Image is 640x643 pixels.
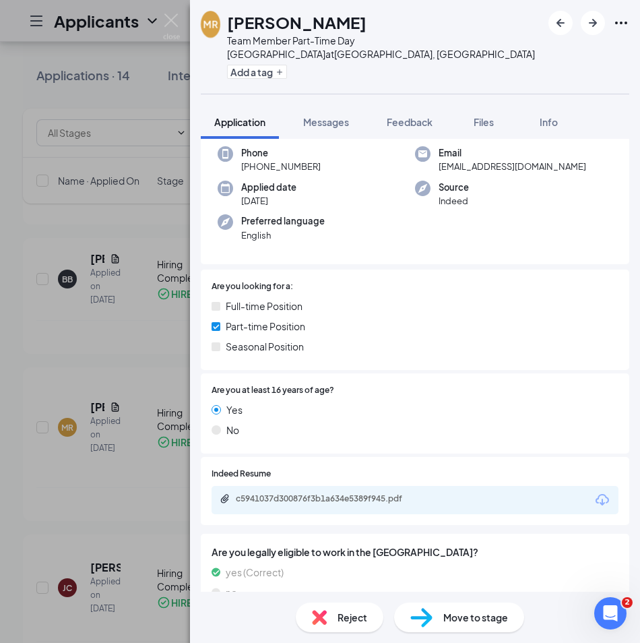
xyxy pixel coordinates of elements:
div: MR [203,18,218,31]
span: Reject [338,610,367,625]
button: ArrowLeftNew [548,11,573,35]
span: Applied date [241,181,296,194]
span: Feedback [387,116,433,128]
span: Info [540,116,558,128]
span: Files [474,116,494,128]
h1: [PERSON_NAME] [227,11,366,34]
span: 2 [622,597,633,608]
svg: Plus [276,68,284,76]
span: Messages [303,116,349,128]
iframe: Intercom live chat [594,597,627,630]
button: ArrowRight [581,11,605,35]
span: Indeed [439,194,469,208]
span: Indeed Resume [212,468,271,481]
span: Phone [241,146,321,160]
span: Full-time Position [226,299,302,313]
span: Move to stage [443,610,508,625]
svg: Paperclip [220,493,230,504]
svg: Download [594,492,610,508]
span: [PHONE_NUMBER] [241,160,321,173]
a: Paperclipc5941037d300876f3b1a634e5389f945.pdf [220,493,438,506]
span: Email [439,146,586,160]
button: PlusAdd a tag [227,65,287,79]
span: Preferred language [241,214,325,228]
span: English [241,228,325,242]
span: no [226,585,237,600]
span: No [226,423,239,437]
span: Source [439,181,469,194]
span: Part-time Position [226,319,305,334]
span: Seasonal Position [226,339,304,354]
span: [EMAIL_ADDRESS][DOMAIN_NAME] [439,160,586,173]
span: yes (Correct) [226,565,284,580]
span: Are you looking for a: [212,280,293,293]
span: [DATE] [241,194,296,208]
span: Application [214,116,265,128]
div: Team Member Part-Time Day [GEOGRAPHIC_DATA] at [GEOGRAPHIC_DATA], [GEOGRAPHIC_DATA] [227,34,542,61]
span: Are you at least 16 years of age? [212,384,334,397]
span: Are you legally eligible to work in the [GEOGRAPHIC_DATA]? [212,545,618,559]
span: Yes [226,402,243,417]
div: c5941037d300876f3b1a634e5389f945.pdf [236,493,424,504]
svg: ArrowLeftNew [552,15,569,31]
svg: Ellipses [613,15,629,31]
svg: ArrowRight [585,15,601,31]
